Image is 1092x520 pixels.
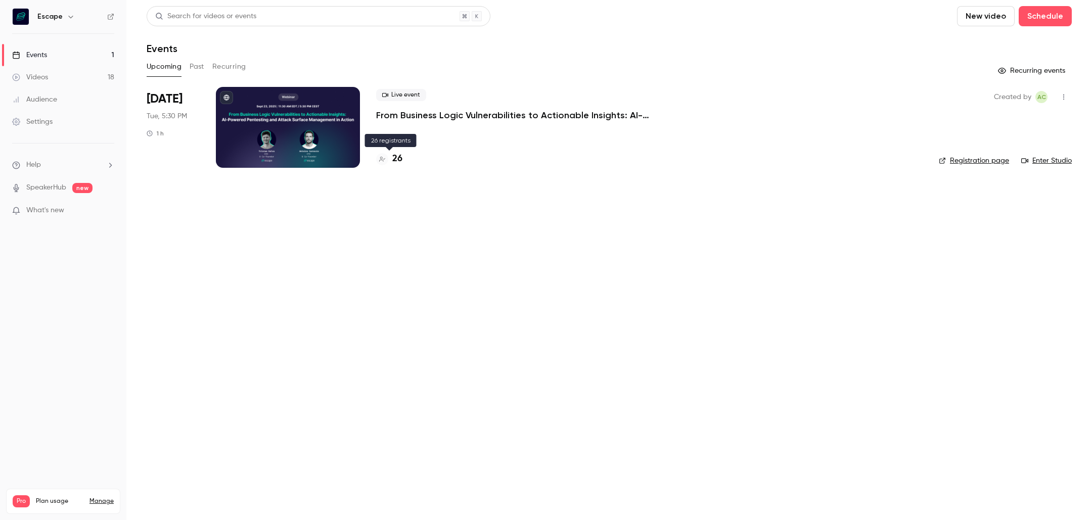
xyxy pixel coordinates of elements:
div: Search for videos or events [155,11,256,22]
a: Manage [89,497,114,505]
span: Tue, 5:30 PM [147,111,187,121]
div: Events [12,50,47,60]
span: Alexandra Charikova [1035,91,1048,103]
button: Recurring events [993,63,1072,79]
h6: Escape [37,12,63,22]
span: Pro [13,495,30,507]
a: From Business Logic Vulnerabilities to Actionable Insights: AI-powered Pentesting + ASM in Action [376,109,679,121]
a: Enter Studio [1021,156,1072,166]
div: Sep 23 Tue, 5:30 PM (Europe/Amsterdam) [147,87,200,168]
span: new [72,183,93,193]
h1: Events [147,42,177,55]
div: Videos [12,72,48,82]
button: Recurring [212,59,246,75]
span: AC [1037,91,1046,103]
button: Past [190,59,204,75]
span: Live event [376,89,426,101]
button: New video [957,6,1015,26]
img: Escape [13,9,29,25]
h4: 26 [392,152,402,166]
button: Upcoming [147,59,181,75]
iframe: Noticeable Trigger [102,206,114,215]
span: Created by [994,91,1031,103]
span: What's new [26,205,64,216]
a: SpeakerHub [26,182,66,193]
div: Settings [12,117,53,127]
span: [DATE] [147,91,183,107]
a: Registration page [939,156,1009,166]
span: Plan usage [36,497,83,505]
div: 1 h [147,129,164,137]
a: 26 [376,152,402,166]
button: Schedule [1019,6,1072,26]
div: Audience [12,94,57,105]
span: Help [26,160,41,170]
li: help-dropdown-opener [12,160,114,170]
